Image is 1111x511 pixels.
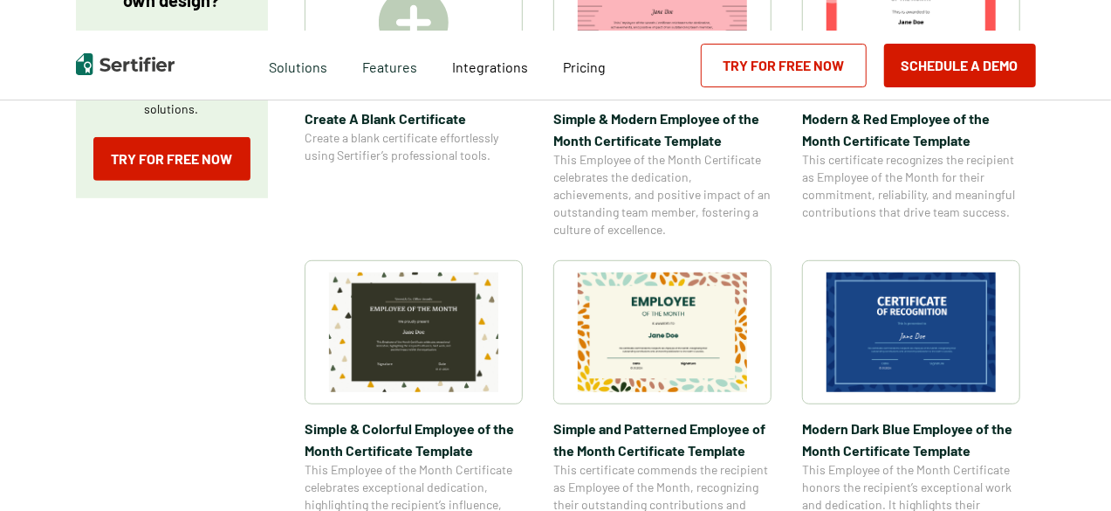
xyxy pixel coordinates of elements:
[802,418,1020,461] span: Modern Dark Blue Employee of the Month Certificate Template
[329,273,498,392] img: Simple & Colorful Employee of the Month Certificate Template
[563,59,606,75] span: Pricing
[578,273,747,392] img: Simple and Patterned Employee of the Month Certificate Template
[362,54,417,76] span: Features
[884,44,1036,87] button: Schedule a Demo
[452,59,528,75] span: Integrations
[305,129,523,164] span: Create a blank certificate effortlessly using Sertifier’s professional tools.
[701,44,867,87] a: Try for Free Now
[802,107,1020,151] span: Modern & Red Employee of the Month Certificate Template
[305,107,523,129] span: Create A Blank Certificate
[269,54,327,76] span: Solutions
[93,137,250,181] a: Try for Free Now
[802,151,1020,221] span: This certificate recognizes the recipient as Employee of the Month for their commitment, reliabil...
[553,418,772,461] span: Simple and Patterned Employee of the Month Certificate Template
[553,151,772,238] span: This Employee of the Month Certificate celebrates the dedication, achievements, and positive impa...
[553,107,772,151] span: Simple & Modern Employee of the Month Certificate Template
[826,273,996,392] img: Modern Dark Blue Employee of the Month Certificate Template
[305,418,523,461] span: Simple & Colorful Employee of the Month Certificate Template
[76,53,175,75] img: Sertifier | Digital Credentialing Platform
[563,54,606,76] a: Pricing
[452,54,528,76] a: Integrations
